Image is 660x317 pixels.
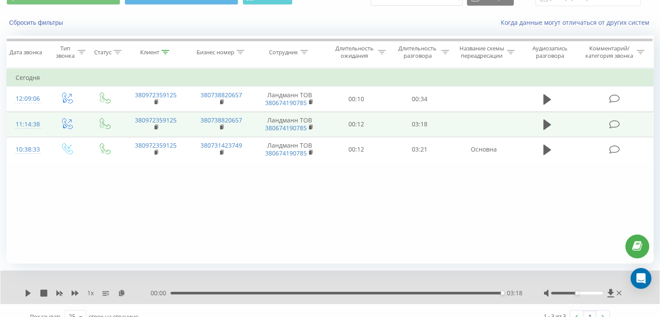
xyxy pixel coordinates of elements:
[325,137,388,162] td: 00:12
[55,45,75,59] div: Тип звонка
[7,19,67,26] button: Сбросить фильтры
[200,141,242,149] a: 380731423749
[254,112,325,137] td: Ландманн ТОВ
[584,45,634,59] div: Комментарий/категория звонка
[325,86,388,112] td: 00:10
[87,289,94,297] span: 1 x
[16,90,39,107] div: 12:09:06
[501,291,504,295] div: Accessibility label
[265,99,307,107] a: 380674190785
[140,49,159,56] div: Клиент
[200,116,242,124] a: 380738820657
[197,49,234,56] div: Бизнес номер
[135,116,177,124] a: 380972359125
[388,137,451,162] td: 03:21
[135,91,177,99] a: 380972359125
[451,137,516,162] td: Основна
[254,137,325,162] td: Ландманн ТОВ
[333,45,376,59] div: Длительность ожидания
[200,91,242,99] a: 380738820657
[7,69,653,86] td: Сегодня
[16,116,39,133] div: 11:14:38
[135,141,177,149] a: 380972359125
[388,86,451,112] td: 00:34
[630,268,651,289] div: Open Intercom Messenger
[94,49,112,56] div: Статус
[388,112,451,137] td: 03:18
[269,49,298,56] div: Сотрудник
[10,49,42,56] div: Дата звонка
[151,289,171,297] span: 00:00
[16,141,39,158] div: 10:38:33
[265,124,307,132] a: 380674190785
[575,291,578,295] div: Accessibility label
[265,149,307,157] a: 380674190785
[459,45,505,59] div: Название схемы переадресации
[525,45,575,59] div: Аудиозапись разговора
[325,112,388,137] td: 00:12
[501,18,653,26] a: Когда данные могут отличаться от других систем
[254,86,325,112] td: Ландманн ТОВ
[506,289,522,297] span: 03:18
[396,45,439,59] div: Длительность разговора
